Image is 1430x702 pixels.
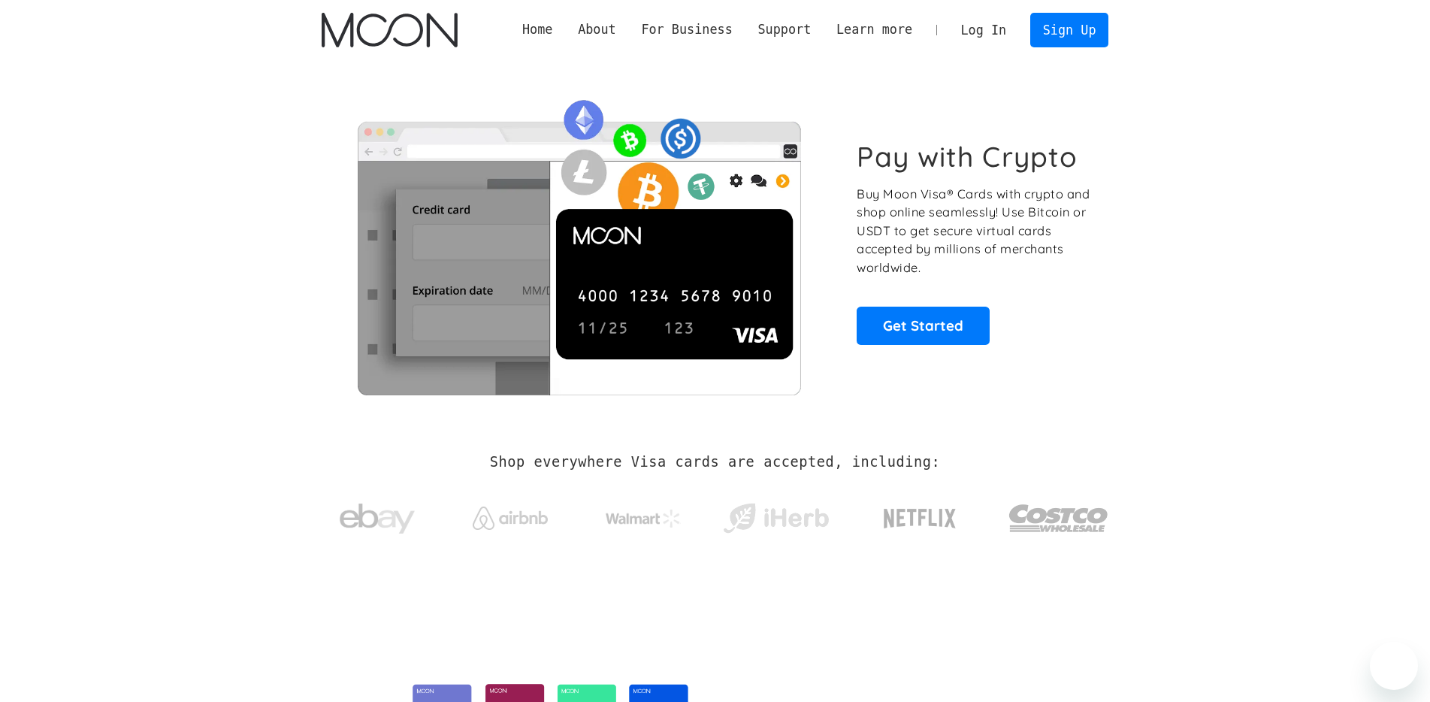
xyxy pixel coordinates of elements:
a: Netflix [853,485,987,545]
a: Home [509,20,565,39]
a: Get Started [857,307,990,344]
a: home [322,13,458,47]
div: About [578,20,616,39]
div: For Business [641,20,732,39]
p: Buy Moon Visa® Cards with crypto and shop online seamlessly! Use Bitcoin or USDT to get secure vi... [857,185,1092,277]
div: For Business [629,20,745,39]
img: Airbnb [473,507,548,530]
img: Walmart [606,510,681,528]
a: Airbnb [454,492,566,537]
img: ebay [340,495,415,543]
a: Log In [948,14,1019,47]
a: iHerb [720,484,832,546]
img: Moon Logo [322,13,458,47]
div: About [565,20,628,39]
h2: Shop everywhere Visa cards are accepted, including: [490,454,940,471]
a: Sign Up [1030,13,1108,47]
div: Learn more [836,20,912,39]
a: Walmart [587,495,699,535]
img: iHerb [720,499,832,538]
div: Support [745,20,824,39]
img: Costco [1008,490,1109,546]
img: Moon Cards let you spend your crypto anywhere Visa is accepted. [322,89,836,395]
h1: Pay with Crypto [857,140,1078,174]
a: Costco [1008,475,1109,554]
div: Support [757,20,811,39]
img: Netflix [882,500,957,537]
iframe: Button to launch messaging window [1370,642,1418,690]
a: ebay [322,480,434,550]
div: Learn more [824,20,925,39]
